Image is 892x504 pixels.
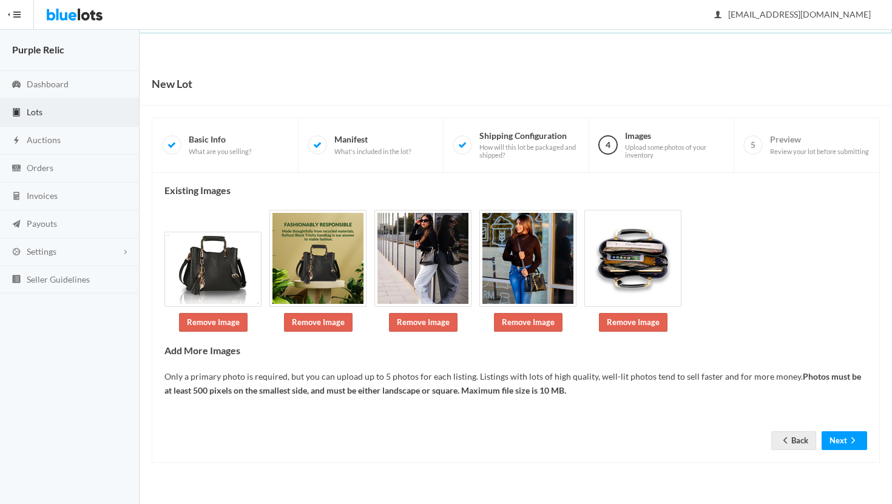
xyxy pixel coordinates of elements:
[27,218,57,229] span: Payouts
[625,143,725,160] span: Upload some photos of your inventory
[10,79,22,91] ion-icon: speedometer
[770,147,869,156] span: Review your lot before submitting
[599,313,667,332] a: Remove Image
[10,107,22,119] ion-icon: clipboard
[10,274,22,286] ion-icon: list box
[269,210,367,307] img: c7e19c4a-0096-401a-b74a-e58a21683967-1731135554.jpg
[10,191,22,203] ion-icon: calculator
[374,210,471,307] img: cd634750-52cc-4159-a4fb-92eb863efa97-1731135555.jpg
[12,44,64,55] strong: Purple Relic
[715,9,871,19] span: [EMAIL_ADDRESS][DOMAIN_NAME]
[10,163,22,175] ion-icon: cash
[164,345,867,356] h4: Add More Images
[27,274,90,284] span: Seller Guidelines
[625,130,725,160] span: Images
[27,190,58,201] span: Invoices
[584,210,681,307] img: 6c2dfb40-778e-4c25-afc0-8212ee260cec-1731135556.jpg
[164,232,262,307] img: bf2101ee-58b1-4b77-8e9a-4aeaaf4967f4-1731135554.jpg
[743,135,763,155] span: 5
[27,135,61,145] span: Auctions
[10,135,22,147] ion-icon: flash
[598,135,618,155] span: 4
[152,75,192,93] h1: New Lot
[479,210,576,307] img: 35ee40a1-4f67-4ea1-bd51-f412fe6d1887-1731135556.jpg
[771,431,816,450] a: arrow backBack
[284,313,353,332] a: Remove Image
[712,10,724,21] ion-icon: person
[334,134,411,155] span: Manifest
[479,143,579,160] span: How will this lot be packaged and shipped?
[27,79,69,89] span: Dashboard
[770,134,869,155] span: Preview
[27,246,56,257] span: Settings
[494,313,563,332] a: Remove Image
[479,130,579,160] span: Shipping Configuration
[164,371,861,395] b: Photos must be at least 500 pixels on the smallest side, and must be either landscape or square. ...
[334,147,411,156] span: What's included in the lot?
[779,435,791,447] ion-icon: arrow back
[189,134,251,155] span: Basic Info
[10,219,22,230] ion-icon: paper plane
[847,435,859,447] ion-icon: arrow forward
[164,370,867,397] p: Only a primary photo is required, but you can upload up to 5 photos for each listing. Listings wi...
[822,431,867,450] button: Nextarrow forward
[27,107,42,117] span: Lots
[189,147,251,156] span: What are you selling?
[10,247,22,258] ion-icon: cog
[179,313,248,332] a: Remove Image
[27,163,53,173] span: Orders
[164,185,867,196] h4: Existing Images
[389,313,458,332] a: Remove Image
